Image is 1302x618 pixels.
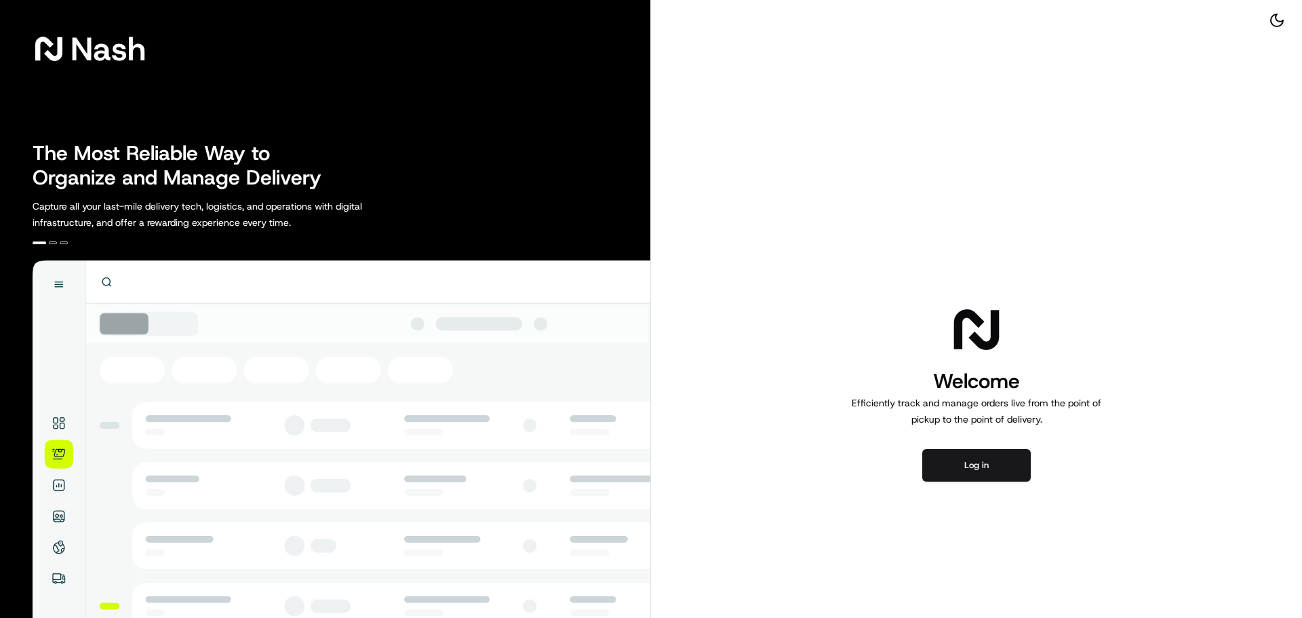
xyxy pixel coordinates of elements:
p: Capture all your last-mile delivery tech, logistics, and operations with digital infrastructure, ... [33,198,423,231]
button: Log in [922,449,1031,482]
h1: Welcome [846,368,1107,395]
p: Efficiently track and manage orders live from the point of pickup to the point of delivery. [846,395,1107,427]
span: Nash [71,35,146,62]
h2: The Most Reliable Way to Organize and Manage Delivery [33,141,336,190]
